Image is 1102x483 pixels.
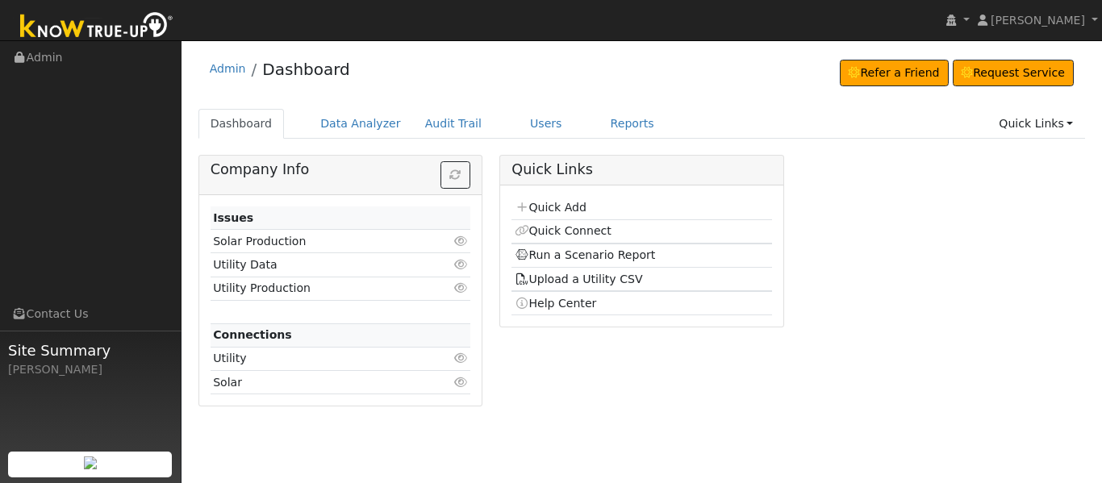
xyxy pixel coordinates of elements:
[453,377,468,388] i: Click to view
[210,62,246,75] a: Admin
[953,60,1075,87] a: Request Service
[453,235,468,247] i: Click to view
[211,277,428,300] td: Utility Production
[12,9,182,45] img: Know True-Up
[211,253,428,277] td: Utility Data
[308,109,413,139] a: Data Analyzer
[198,109,285,139] a: Dashboard
[453,282,468,294] i: Click to view
[518,109,574,139] a: Users
[515,297,597,310] a: Help Center
[8,361,173,378] div: [PERSON_NAME]
[84,456,97,469] img: retrieve
[515,248,656,261] a: Run a Scenario Report
[599,109,666,139] a: Reports
[211,161,470,178] h5: Company Info
[840,60,949,87] a: Refer a Friend
[453,352,468,364] i: Click to view
[515,224,612,237] a: Quick Connect
[211,371,428,394] td: Solar
[987,109,1085,139] a: Quick Links
[211,230,428,253] td: Solar Production
[515,201,586,214] a: Quick Add
[991,14,1085,27] span: [PERSON_NAME]
[453,259,468,270] i: Click to view
[213,328,292,341] strong: Connections
[262,60,350,79] a: Dashboard
[8,339,173,361] span: Site Summary
[515,273,643,285] a: Upload a Utility CSV
[213,211,253,224] strong: Issues
[511,161,771,178] h5: Quick Links
[413,109,494,139] a: Audit Trail
[211,347,428,370] td: Utility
